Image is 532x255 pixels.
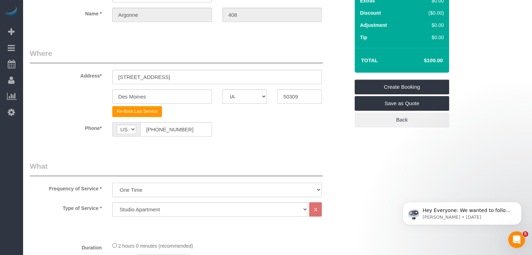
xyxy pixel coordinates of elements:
input: City* [112,89,212,104]
a: Back [355,112,449,127]
iframe: Intercom notifications message [392,187,532,236]
label: Phone* [24,122,107,132]
img: Automaid Logo [4,7,18,17]
input: Last Name* [222,8,322,22]
label: Duration [24,242,107,251]
p: Message from Ellie, sent 2d ago [30,27,121,33]
strong: Total [361,57,378,63]
div: ($0.00) [411,9,444,16]
legend: What [30,161,323,177]
label: Address* [24,70,107,79]
legend: Where [30,48,323,64]
label: Discount [360,9,381,16]
input: Zip Code* [277,89,322,104]
label: Tip [360,34,367,41]
input: First Name* [112,8,212,22]
span: 2 hours 0 minutes (recommended) [118,243,193,249]
label: Type of Service * [24,202,107,212]
iframe: Intercom live chat [508,231,525,248]
button: Re-Book Last Service [112,106,162,117]
div: $0.00 [411,34,444,41]
h4: $100.00 [403,58,443,64]
input: Phone* [140,122,212,137]
a: Save as Quote [355,96,449,111]
span: Hey Everyone: We wanted to follow up and let you know we have been closely monitoring the account... [30,20,120,95]
div: $0.00 [411,22,444,29]
label: Name * [24,8,107,17]
a: Create Booking [355,80,449,94]
label: Adjustment [360,22,387,29]
label: Frequency of Service * [24,183,107,192]
span: 5 [523,231,528,237]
